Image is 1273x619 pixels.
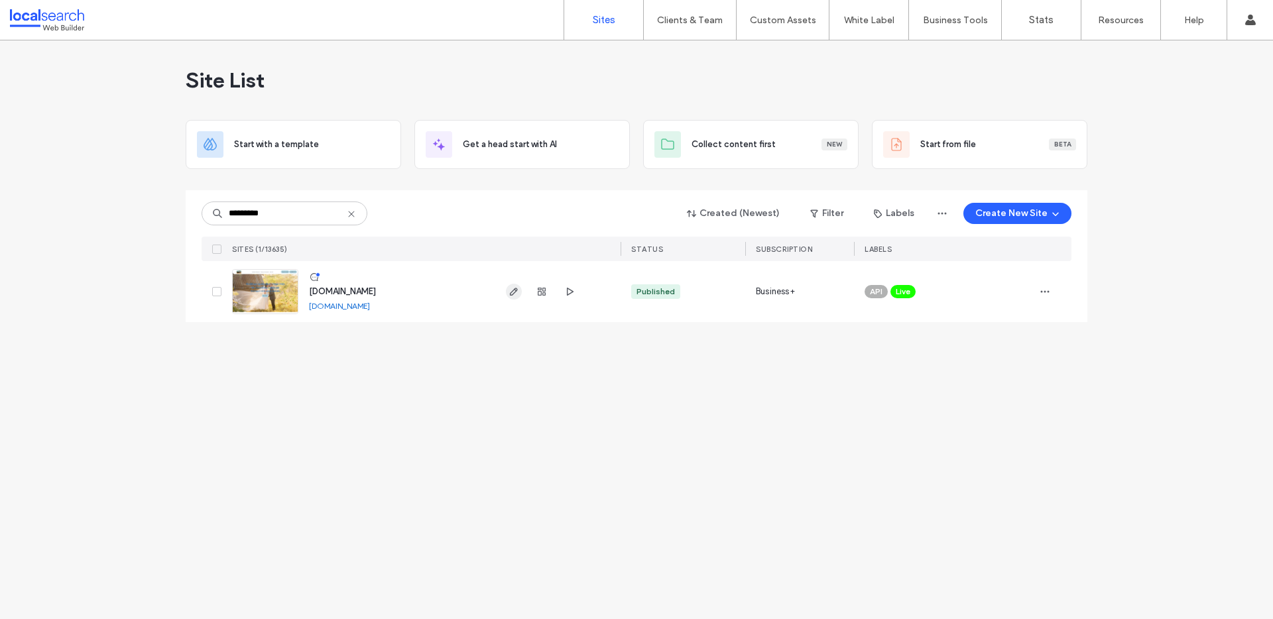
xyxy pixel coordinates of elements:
div: Collect content firstNew [643,120,859,169]
button: Create New Site [963,203,1071,224]
label: Sites [593,14,615,26]
a: [DOMAIN_NAME] [309,301,370,311]
div: Start with a template [186,120,401,169]
span: Live [896,286,910,298]
span: Help [30,9,58,21]
span: API [870,286,882,298]
a: [DOMAIN_NAME] [309,286,376,296]
span: Collect content first [692,138,776,151]
label: Resources [1098,15,1144,26]
div: Get a head start with AI [414,120,630,169]
label: Stats [1029,14,1054,26]
label: Business Tools [923,15,988,26]
span: Business+ [756,285,795,298]
label: White Label [844,15,894,26]
button: Filter [797,203,857,224]
span: SITES (1/13635) [232,245,288,254]
div: Beta [1049,139,1076,150]
span: STATUS [631,245,663,254]
button: Created (Newest) [676,203,792,224]
span: Start from file [920,138,976,151]
label: Help [1184,15,1204,26]
div: New [821,139,847,150]
span: Site List [186,67,265,93]
span: LABELS [865,245,892,254]
label: Custom Assets [750,15,816,26]
div: Start from fileBeta [872,120,1087,169]
label: Clients & Team [657,15,723,26]
button: Labels [862,203,926,224]
div: Published [636,286,675,298]
span: Start with a template [234,138,319,151]
span: Get a head start with AI [463,138,557,151]
span: SUBSCRIPTION [756,245,812,254]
